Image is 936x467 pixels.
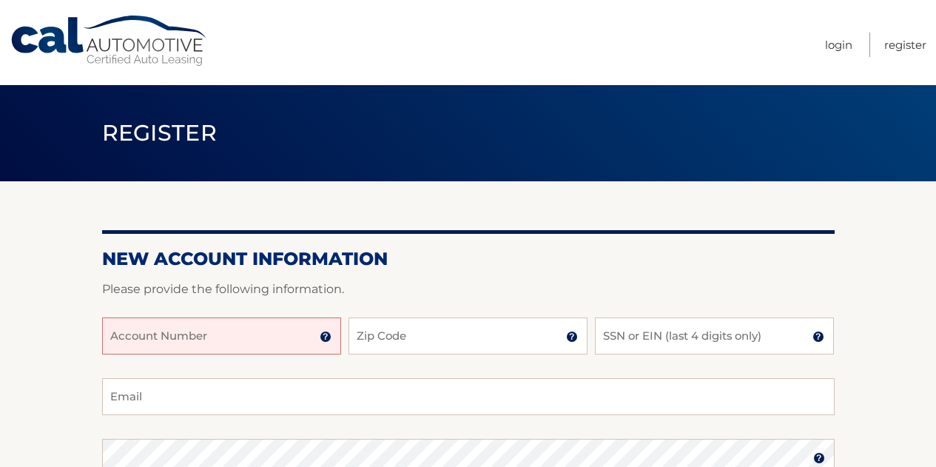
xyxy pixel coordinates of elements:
[102,248,835,270] h2: New Account Information
[813,452,825,464] img: tooltip.svg
[102,279,835,300] p: Please provide the following information.
[595,318,834,355] input: SSN or EIN (last 4 digits only)
[320,331,331,343] img: tooltip.svg
[884,33,926,57] a: Register
[102,318,341,355] input: Account Number
[566,331,578,343] img: tooltip.svg
[102,378,835,415] input: Email
[349,318,587,355] input: Zip Code
[825,33,852,57] a: Login
[102,119,218,147] span: Register
[812,331,824,343] img: tooltip.svg
[10,15,209,67] a: Cal Automotive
